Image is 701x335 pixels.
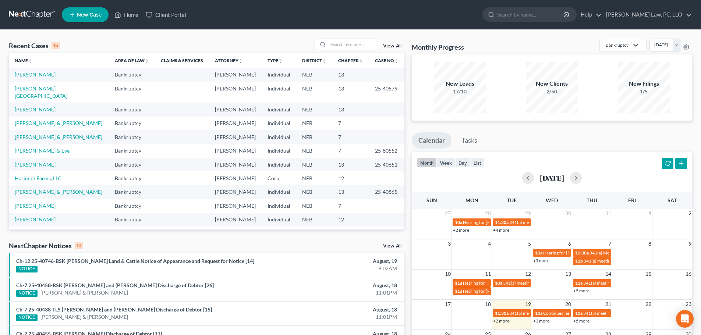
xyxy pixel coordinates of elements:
a: [PERSON_NAME] [15,216,56,222]
span: 7 [608,239,612,248]
td: NEB [296,68,332,81]
i: unfold_more [359,59,363,63]
a: +2 more [453,227,469,233]
td: 25-40579 [369,82,404,103]
input: Search by name... [328,39,380,50]
td: Bankruptcy [109,227,155,240]
div: New Filings [618,79,670,88]
span: 10a [535,250,542,256]
td: Individual [262,130,296,144]
span: 21 [605,300,612,309]
td: [PERSON_NAME] [209,185,262,199]
a: [PERSON_NAME] [15,71,56,78]
div: 11:01PM [275,313,397,321]
span: 341(a) meeting for [PERSON_NAME] [583,310,654,316]
h3: Monthly Progress [412,43,464,51]
td: 25-80552 [369,144,404,157]
span: 341(a) meeting for [PERSON_NAME] [584,258,655,264]
div: NOTICE [16,314,38,321]
a: +5 more [533,258,549,263]
div: New Leads [434,79,486,88]
a: [PERSON_NAME] [15,161,56,168]
td: Individual [262,144,296,157]
span: 341(a) Meeting for [PERSON_NAME] & [PERSON_NAME] [590,250,700,256]
span: Hearing for [463,280,485,286]
td: [PERSON_NAME] [209,171,262,185]
td: NEB [296,227,332,240]
td: NEB [296,82,332,103]
i: unfold_more [28,59,32,63]
div: August, 18 [275,306,397,313]
a: Districtunfold_more [302,58,326,63]
td: 7 [332,130,369,144]
span: 11a [455,288,462,294]
td: NEB [296,103,332,116]
span: 13 [564,270,572,278]
td: Individual [262,227,296,240]
td: [PERSON_NAME] [209,199,262,213]
a: Ch-7 25-40458-BSK [PERSON_NAME] and [PERSON_NAME] Discharge of Debtor [26] [16,282,214,288]
span: 14 [605,270,612,278]
a: Case Nounfold_more [375,58,399,63]
td: 13 [332,158,369,171]
span: 1 [648,209,652,218]
a: View All [383,243,401,249]
div: NOTICE [16,266,38,272]
i: unfold_more [238,59,243,63]
span: 31 [605,209,612,218]
span: Thu [587,197,597,203]
span: 18 [484,300,492,309]
td: 25-40865 [369,185,404,199]
span: 3 [447,239,452,248]
button: month [417,158,437,168]
button: week [437,158,455,168]
td: NEB [296,171,332,185]
a: [PERSON_NAME] & [PERSON_NAME] [15,134,102,140]
a: Calendar [412,132,452,149]
span: 341(a) meeting for [PERSON_NAME] [583,280,654,286]
span: Hearing for [PERSON_NAME] [543,250,601,256]
td: 13 [332,82,369,103]
td: NEB [296,185,332,199]
a: +4 more [493,227,509,233]
div: August, 18 [275,282,397,289]
td: Bankruptcy [109,158,155,171]
td: 13 [332,185,369,199]
div: 15 [52,42,60,49]
td: Bankruptcy [109,185,155,199]
td: Individual [262,82,296,103]
td: NEB [296,213,332,227]
td: Individual [262,68,296,81]
td: [PERSON_NAME] [209,130,262,144]
div: Bankruptcy [606,42,629,48]
span: 11a [455,280,462,286]
td: Individual [262,213,296,227]
span: 20 [564,300,572,309]
td: Bankruptcy [109,199,155,213]
a: Attorneyunfold_more [215,58,243,63]
span: 4 [487,239,492,248]
i: unfold_more [394,59,399,63]
span: 10a [575,310,583,316]
td: 12 [332,171,369,185]
a: [PERSON_NAME] & [PERSON_NAME] [15,189,102,195]
span: 10a [535,310,542,316]
a: [PERSON_NAME] [15,106,56,113]
td: 7 [332,117,369,130]
span: 341(a) meeting for [PERSON_NAME] [509,310,580,316]
span: 12 [524,270,532,278]
td: Individual [262,199,296,213]
span: New Case [77,12,102,18]
div: 1/5 [618,88,670,95]
span: 11:30a [495,220,509,225]
td: Corp [262,171,296,185]
button: list [470,158,484,168]
td: [PERSON_NAME] [209,117,262,130]
span: 341(a) meeting for [PERSON_NAME] [503,280,574,286]
a: [PERSON_NAME] & [PERSON_NAME] [40,313,128,321]
td: 12 [332,213,369,227]
td: 13 [332,68,369,81]
div: Open Intercom Messenger [676,310,694,328]
span: 341(a) meeting for [PERSON_NAME] & [PERSON_NAME] [509,220,619,225]
span: Continued hearing for [PERSON_NAME] [543,310,621,316]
